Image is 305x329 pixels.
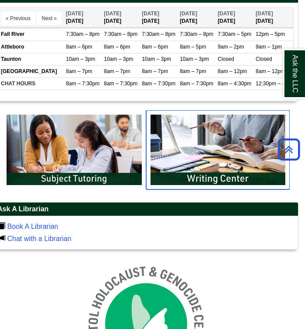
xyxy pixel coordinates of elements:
th: [DATE] [216,8,254,28]
span: [DATE] [142,10,159,17]
span: 7:30am – 8pm [104,31,137,37]
span: 8am – 7:30pm [142,80,175,87]
span: 8am – 7pm [142,68,168,74]
span: Closed [218,56,234,62]
span: 10am – 3pm [104,56,133,62]
div: slideshow [2,110,290,193]
span: Closed [256,56,272,62]
span: [DATE] [218,10,235,17]
span: 8am – 7pm [104,68,130,74]
th: [DATE] [140,8,178,28]
span: 8am – 7:30pm [180,80,214,87]
span: 7:30am – 8pm [180,31,214,37]
span: 8am – 7:30pm [66,80,100,87]
a: Chat with a Librarian [7,235,71,242]
span: [DATE] [104,10,121,17]
th: [DATE] [102,8,140,28]
span: [DATE] [66,10,84,17]
span: 9am – 2pm [218,44,244,50]
img: Subject Tutoring Information [2,110,146,189]
th: [DATE] [253,8,301,28]
span: 8am – 6pm [142,44,168,50]
img: Writing Center Information [146,110,290,189]
span: 7:30am – 5pm [218,31,252,37]
a: Book A Librarian [7,223,58,230]
span: 10am – 3pm [66,56,95,62]
span: 10am – 3pm [142,56,171,62]
button: Next » [37,12,62,25]
span: 8am – 7pm [66,68,92,74]
th: [DATE] [64,8,102,28]
a: Back to Top [275,143,303,155]
span: 10am – 3pm [180,56,209,62]
span: [DATE] [256,10,273,17]
span: 8am – 5pm [180,44,206,50]
span: 8am – 6pm [104,44,130,50]
th: [DATE] [178,8,216,28]
span: 8am – 7pm [180,68,206,74]
span: 12pm – 5pm [256,31,285,37]
span: 8am – 4:30pm [218,80,252,87]
span: 8am – 6pm [66,44,92,50]
button: « Previous [1,12,35,25]
span: 8am – 7:30pm [104,80,137,87]
span: 8am – 12pm [256,68,285,74]
span: 12:30pm – 4:30pm [256,80,299,87]
span: 7:30am – 8pm [66,31,100,37]
span: [DATE] [180,10,197,17]
span: 9am – 1pm [256,44,282,50]
span: 7:30am – 8pm [142,31,175,37]
span: 8am – 12pm [218,68,247,74]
